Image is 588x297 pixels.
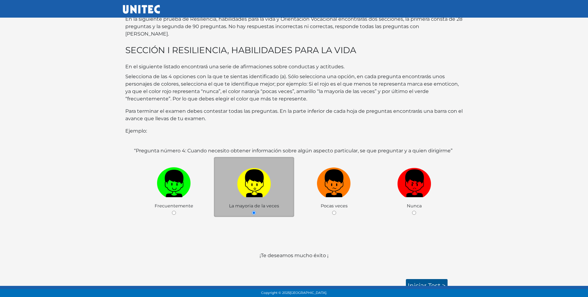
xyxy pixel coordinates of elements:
[125,15,463,38] p: En la siguiente prueba de Resiliencia, habilidades para la vida y Orientación Vocacional encontra...
[290,291,327,295] span: [GEOGRAPHIC_DATA].
[125,108,463,122] p: Para terminar el examen debes contestar todas las preguntas. En la parte inferior de cada hoja de...
[123,5,160,14] img: UNITEC
[237,165,271,197] img: a1.png
[321,203,348,209] span: Pocas veces
[134,147,452,155] label: “Pregunta número 4: Cuando necesito obtener información sobre algún aspecto particular, se que pr...
[397,165,431,197] img: r1.png
[155,203,193,209] span: Frecuentemente
[407,203,422,209] span: Nunca
[406,279,448,292] a: Iniciar test >
[125,127,463,135] p: Ejemplo:
[125,45,463,56] h3: SECCIÓN I RESILIENCIA, HABILIDADES PARA LA VIDA
[157,165,191,197] img: v1.png
[317,165,351,197] img: n1.png
[125,63,463,70] p: En el siguiente listado encontrará una serie de afirmaciones sobre conductas y actitudes.
[125,252,463,274] p: ¡Te deseamos mucho éxito ¡
[229,203,279,209] span: La mayoria de la veces
[125,73,463,103] p: Selecciona de las 4 opciones con la que te sientas identificado (a). Sólo selecciona una opción, ...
